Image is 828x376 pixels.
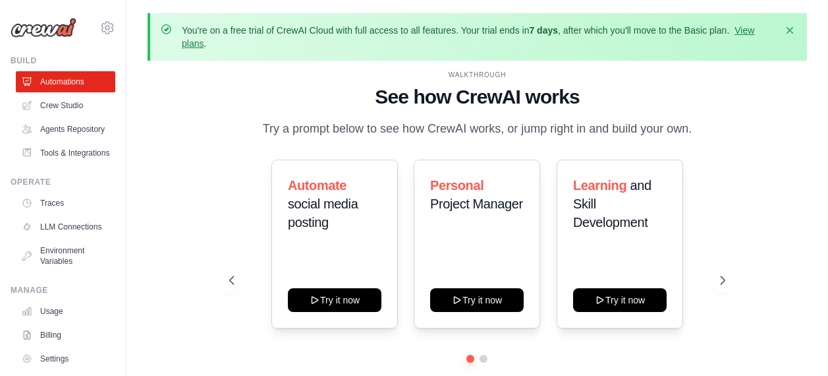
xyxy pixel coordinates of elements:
[573,178,626,193] span: Learning
[430,197,523,211] span: Project Manager
[16,95,115,116] a: Crew Studio
[16,71,115,92] a: Automations
[16,142,115,164] a: Tools & Integrations
[11,177,115,187] div: Operate
[16,193,115,214] a: Traces
[288,197,358,230] span: social media posting
[16,119,115,140] a: Agents Repository
[16,216,115,237] a: LLM Connections
[11,285,115,296] div: Manage
[229,85,725,109] h1: See how CrewAI works
[288,288,381,312] button: Try it now
[11,55,115,66] div: Build
[288,178,346,193] span: Automate
[529,25,558,36] strong: 7 days
[229,70,725,80] div: WALKTHROUGH
[16,325,115,346] a: Billing
[573,288,667,312] button: Try it now
[11,18,76,38] img: Logo
[430,178,483,193] span: Personal
[16,301,115,322] a: Usage
[430,288,524,312] button: Try it now
[16,240,115,272] a: Environment Variables
[182,24,775,50] p: You're on a free trial of CrewAI Cloud with full access to all features. Your trial ends in , aft...
[256,119,698,139] p: Try a prompt below to see how CrewAI works, or jump right in and build your own.
[573,178,651,230] span: and Skill Development
[16,348,115,369] a: Settings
